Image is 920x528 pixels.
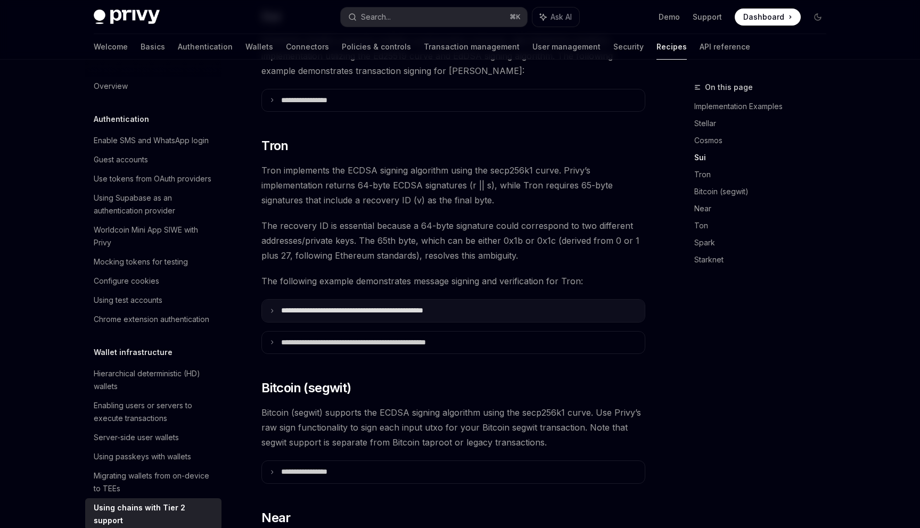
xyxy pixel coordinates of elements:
a: Wallets [245,34,273,60]
a: Authentication [178,34,233,60]
span: Near [261,509,291,526]
span: The recovery ID is essential because a 64-byte signature could correspond to two different addres... [261,218,645,263]
div: Using Supabase as an authentication provider [94,192,215,217]
a: Connectors [286,34,329,60]
a: Ton [694,217,835,234]
div: Hierarchical deterministic (HD) wallets [94,367,215,393]
a: Using Supabase as an authentication provider [85,188,221,220]
div: Migrating wallets from on-device to TEEs [94,469,215,495]
div: Guest accounts [94,153,148,166]
h5: Authentication [94,113,149,126]
div: Mocking tokens for testing [94,255,188,268]
div: Overview [94,80,128,93]
a: Recipes [656,34,687,60]
a: Transaction management [424,34,520,60]
a: Near [694,200,835,217]
a: Guest accounts [85,150,221,169]
a: Migrating wallets from on-device to TEEs [85,466,221,498]
span: ⌘ K [510,13,521,21]
div: Server-side user wallets [94,431,179,444]
a: Sui [694,149,835,166]
a: Overview [85,77,221,96]
a: Using test accounts [85,291,221,310]
a: Chrome extension authentication [85,310,221,329]
a: Starknet [694,251,835,268]
a: Enable SMS and WhatsApp login [85,131,221,150]
a: Policies & controls [342,34,411,60]
button: Search...⌘K [341,7,527,27]
a: User management [532,34,601,60]
a: Implementation Examples [694,98,835,115]
a: Configure cookies [85,271,221,291]
a: Stellar [694,115,835,132]
a: Bitcoin (segwit) [694,183,835,200]
a: Dashboard [735,9,801,26]
a: Welcome [94,34,128,60]
a: Cosmos [694,132,835,149]
div: Use tokens from OAuth providers [94,172,211,185]
span: The following example demonstrates message signing and verification for Tron: [261,274,645,288]
span: Ask AI [551,12,572,22]
img: dark logo [94,10,160,24]
span: Bitcoin (segwit) [261,379,351,397]
a: Use tokens from OAuth providers [85,169,221,188]
span: Bitcoin (segwit) supports the ECDSA signing algorithm using the secp256k1 curve. Use Privy’s raw ... [261,405,645,450]
a: Enabling users or servers to execute transactions [85,396,221,428]
a: Basics [141,34,165,60]
a: Tron [694,166,835,183]
div: Search... [361,11,391,23]
a: Spark [694,234,835,251]
h5: Wallet infrastructure [94,346,172,359]
button: Ask AI [532,7,579,27]
button: Toggle dark mode [809,9,826,26]
div: Enabling users or servers to execute transactions [94,399,215,425]
a: Support [693,12,722,22]
div: Using chains with Tier 2 support [94,501,215,527]
a: Hierarchical deterministic (HD) wallets [85,364,221,396]
div: Configure cookies [94,275,159,287]
a: Using passkeys with wallets [85,447,221,466]
span: Tron implements the ECDSA signing algorithm using the secp256k1 curve. Privy’s implementation ret... [261,163,645,208]
div: Enable SMS and WhatsApp login [94,134,209,147]
div: Chrome extension authentication [94,313,209,326]
a: Worldcoin Mini App SIWE with Privy [85,220,221,252]
a: Mocking tokens for testing [85,252,221,271]
div: Using passkeys with wallets [94,450,191,463]
a: Server-side user wallets [85,428,221,447]
span: On this page [705,81,753,94]
span: Tron [261,137,289,154]
a: Demo [659,12,680,22]
span: Dashboard [743,12,784,22]
div: Using test accounts [94,294,162,307]
div: Worldcoin Mini App SIWE with Privy [94,224,215,249]
a: API reference [700,34,750,60]
a: Security [613,34,644,60]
